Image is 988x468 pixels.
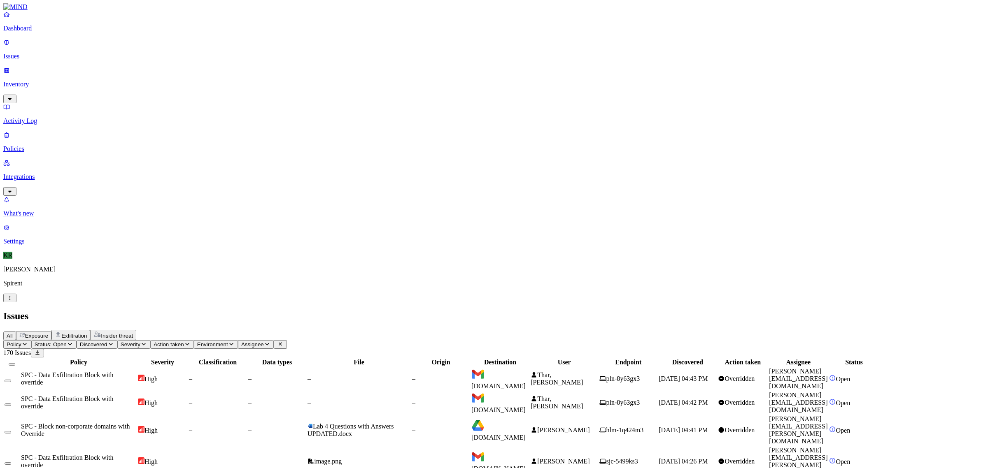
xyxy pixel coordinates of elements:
[3,103,985,125] a: Activity Log
[725,375,755,382] span: Overridden
[7,333,13,339] span: All
[537,426,590,433] span: [PERSON_NAME]
[471,406,526,413] span: [DOMAIN_NAME]
[769,368,827,389] span: [PERSON_NAME][EMAIL_ADDRESS][DOMAIN_NAME]
[241,341,264,348] span: Assignee
[189,458,192,465] span: –
[829,457,836,464] img: status-open
[3,224,985,245] a: Settings
[144,458,158,465] span: High
[606,399,640,406] span: pln-8y63gx3
[308,375,311,382] span: –
[836,399,850,406] span: Open
[718,359,767,366] div: Action taken
[3,310,985,322] h2: Issues
[248,458,252,465] span: –
[21,423,130,437] span: SPC - Block non-corporate domains with Override
[3,238,985,245] p: Settings
[308,423,394,437] span: Lab 4 Questions with Answers UPDATED.docx
[3,131,985,153] a: Policies
[769,415,827,445] span: [PERSON_NAME][EMAIL_ADDRESS][PERSON_NAME][DOMAIN_NAME]
[5,380,11,382] button: Select row
[471,359,529,366] div: Destination
[138,359,187,366] div: Severity
[154,341,184,348] span: Action taken
[829,375,836,381] img: status-open
[531,395,583,410] span: Thar, [PERSON_NAME]
[21,395,113,410] span: SPC - Data Exfiltration Block with override
[829,426,836,433] img: status-open
[138,375,144,381] img: severity-high
[412,426,415,433] span: –
[5,462,11,465] button: Select row
[3,53,985,60] p: Issues
[412,399,415,406] span: –
[35,341,67,348] span: Status: Open
[829,398,836,405] img: status-open
[769,359,827,366] div: Assignee
[248,375,252,382] span: –
[606,375,640,382] span: pln-8y63gx3
[189,375,192,382] span: –
[471,368,485,381] img: mail.google.com favicon
[836,458,850,465] span: Open
[3,25,985,32] p: Dashboard
[3,159,985,195] a: Integrations
[471,450,485,463] img: mail.google.com favicon
[3,349,31,356] span: 170 Issues
[3,173,985,181] p: Integrations
[5,431,11,433] button: Select row
[537,458,590,465] span: [PERSON_NAME]
[3,145,985,153] p: Policies
[659,359,716,366] div: Discovered
[308,399,311,406] span: –
[21,371,113,386] span: SPC - Data Exfiltration Block with override
[659,458,708,465] span: [DATE] 04:26 PM
[531,359,598,366] div: User
[3,280,985,287] p: Spirent
[725,458,755,465] span: Overridden
[659,375,708,382] span: [DATE] 04:43 PM
[189,426,192,433] span: –
[3,11,985,32] a: Dashboard
[412,458,415,465] span: –
[314,458,342,465] span: image.png
[3,210,985,217] p: What's new
[25,333,48,339] span: Exposure
[189,399,192,406] span: –
[138,426,144,433] img: severity-high
[3,3,28,11] img: MIND
[144,427,158,434] span: High
[412,375,415,382] span: –
[61,333,87,339] span: Exfiltration
[412,359,470,366] div: Origin
[3,117,985,125] p: Activity Log
[144,399,158,406] span: High
[121,341,140,348] span: Severity
[5,403,11,406] button: Select row
[9,363,15,366] button: Select all
[3,81,985,88] p: Inventory
[471,392,485,405] img: mail.google.com favicon
[189,359,247,366] div: Classification
[197,341,228,348] span: Environment
[3,39,985,60] a: Issues
[769,392,827,413] span: [PERSON_NAME][EMAIL_ADDRESS][DOMAIN_NAME]
[101,333,133,339] span: Insider threat
[836,375,850,382] span: Open
[21,359,136,366] div: Policy
[3,266,985,273] p: [PERSON_NAME]
[248,399,252,406] span: –
[471,434,526,441] span: [DOMAIN_NAME]
[471,419,485,432] img: drive.google.com favicon
[138,398,144,405] img: severity-high
[3,3,985,11] a: MIND
[144,375,158,382] span: High
[3,67,985,102] a: Inventory
[3,252,12,259] span: KR
[659,426,708,433] span: [DATE] 04:41 PM
[471,382,526,389] span: [DOMAIN_NAME]
[531,371,583,386] span: Thar, [PERSON_NAME]
[599,359,657,366] div: Endpoint
[725,399,755,406] span: Overridden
